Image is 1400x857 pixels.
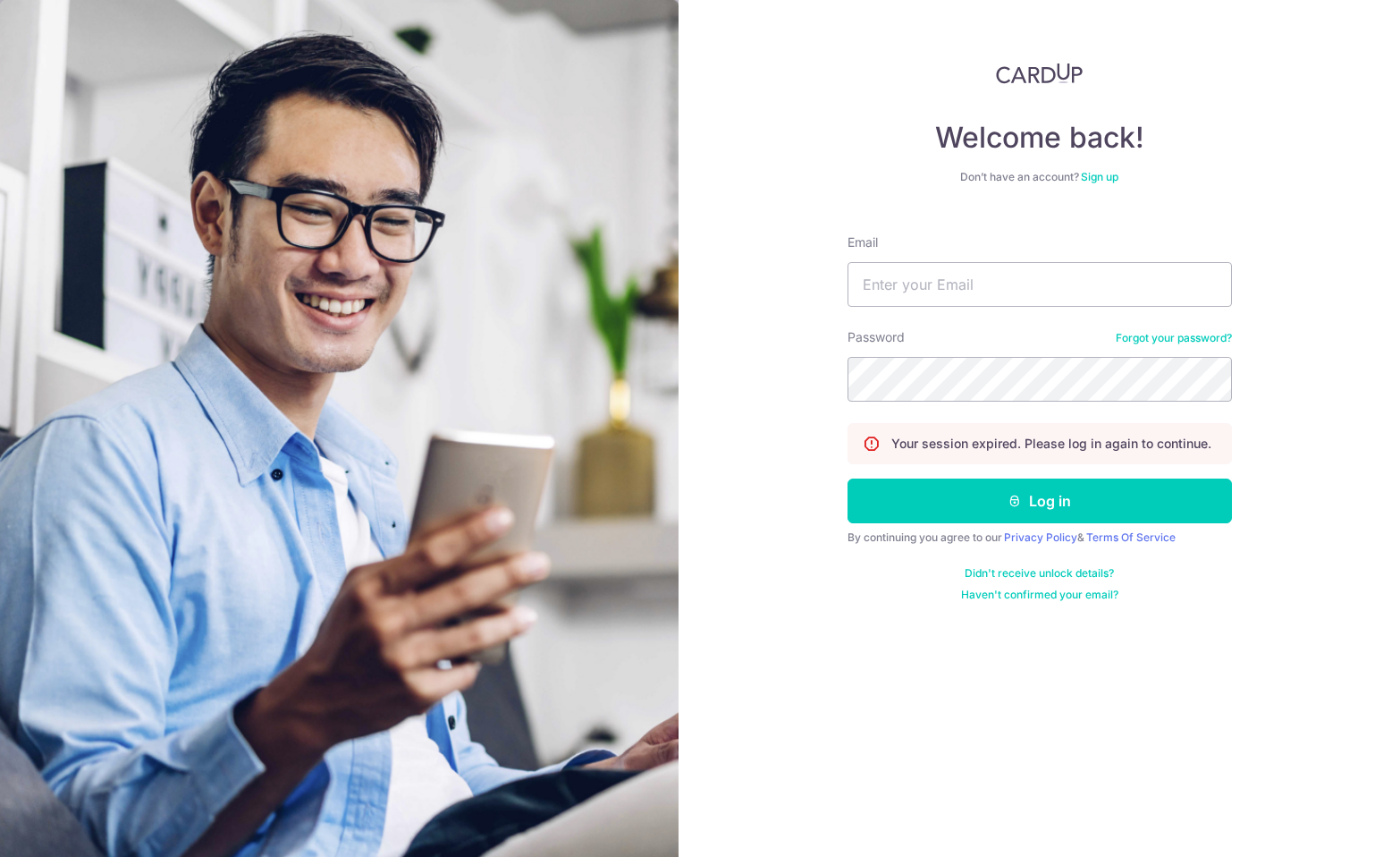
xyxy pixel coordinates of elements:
h4: Welcome back! [848,120,1232,156]
button: Log in [848,479,1232,523]
a: Terms Of Service [1086,530,1176,544]
a: Privacy Policy [1004,530,1077,544]
a: Forgot your password? [1116,331,1232,345]
img: CardUp Logo [996,63,1084,84]
a: Didn't receive unlock details? [965,566,1114,581]
a: Sign up [1081,170,1118,183]
a: Haven't confirmed your email? [961,588,1118,602]
p: Your session expired. Please log in again to continue. [891,435,1211,453]
label: Email [848,233,878,251]
label: Password [848,328,905,346]
input: Enter your Email [848,262,1232,307]
div: Don’t have an account? [848,170,1232,184]
div: By continuing you agree to our & [848,530,1232,545]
